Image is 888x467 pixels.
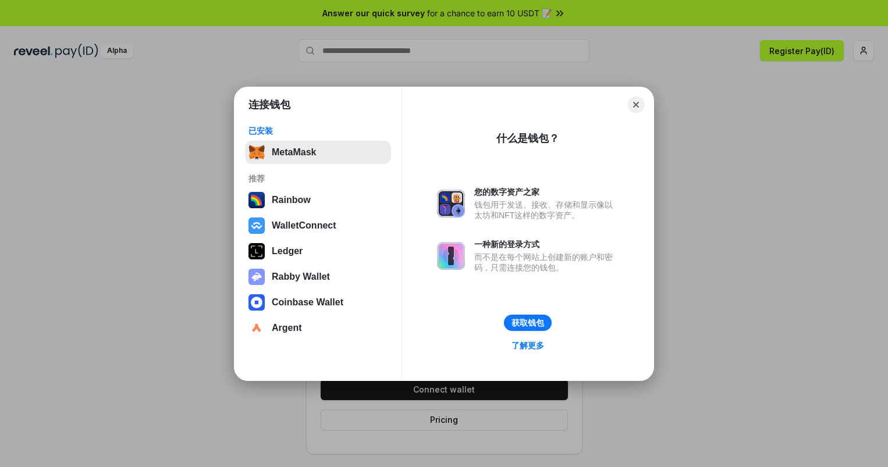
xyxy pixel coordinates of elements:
button: Rabby Wallet [245,265,391,288]
div: 什么是钱包？ [496,131,559,145]
button: 获取钱包 [504,315,552,331]
a: 了解更多 [505,338,551,353]
button: Rainbow [245,188,391,212]
img: svg+xml,%3Csvg%20xmlns%3D%22http%3A%2F%2Fwww.w3.org%2F2000%2Fsvg%22%20fill%3D%22none%22%20viewBox... [437,190,465,218]
div: Coinbase Wallet [272,297,343,308]
div: Ledger [272,246,303,256]
button: Close [628,97,644,113]
img: svg+xml,%3Csvg%20xmlns%3D%22http%3A%2F%2Fwww.w3.org%2F2000%2Fsvg%22%20width%3D%2228%22%20height%3... [248,243,265,259]
div: Rabby Wallet [272,272,330,282]
button: Argent [245,316,391,340]
h1: 连接钱包 [248,98,290,112]
div: Rainbow [272,195,311,205]
div: MetaMask [272,147,316,158]
button: Ledger [245,240,391,263]
div: WalletConnect [272,220,336,231]
button: Coinbase Wallet [245,291,391,314]
div: 而不是在每个网站上创建新的账户和密码，只需连接您的钱包。 [474,252,619,273]
img: svg+xml,%3Csvg%20fill%3D%22none%22%20height%3D%2233%22%20viewBox%3D%220%200%2035%2033%22%20width%... [248,144,265,161]
img: svg+xml,%3Csvg%20width%3D%2228%22%20height%3D%2228%22%20viewBox%3D%220%200%2028%2028%22%20fill%3D... [248,294,265,311]
div: Argent [272,323,302,333]
div: 您的数字资产之家 [474,187,619,197]
div: 已安装 [248,126,388,136]
img: svg+xml,%3Csvg%20width%3D%2228%22%20height%3D%2228%22%20viewBox%3D%220%200%2028%2028%22%20fill%3D... [248,320,265,336]
button: MetaMask [245,141,391,164]
div: 了解更多 [512,340,544,351]
div: 钱包用于发送、接收、存储和显示像以太坊和NFT这样的数字资产。 [474,199,619,220]
img: svg+xml,%3Csvg%20xmlns%3D%22http%3A%2F%2Fwww.w3.org%2F2000%2Fsvg%22%20fill%3D%22none%22%20viewBox... [248,269,265,285]
div: 推荐 [248,173,388,184]
img: svg+xml,%3Csvg%20width%3D%22120%22%20height%3D%22120%22%20viewBox%3D%220%200%20120%20120%22%20fil... [248,192,265,208]
img: svg+xml,%3Csvg%20xmlns%3D%22http%3A%2F%2Fwww.w3.org%2F2000%2Fsvg%22%20fill%3D%22none%22%20viewBox... [437,242,465,270]
div: 一种新的登录方式 [474,239,619,249]
button: WalletConnect [245,214,391,237]
div: 获取钱包 [512,318,544,328]
img: svg+xml,%3Csvg%20width%3D%2228%22%20height%3D%2228%22%20viewBox%3D%220%200%2028%2028%22%20fill%3D... [248,218,265,234]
